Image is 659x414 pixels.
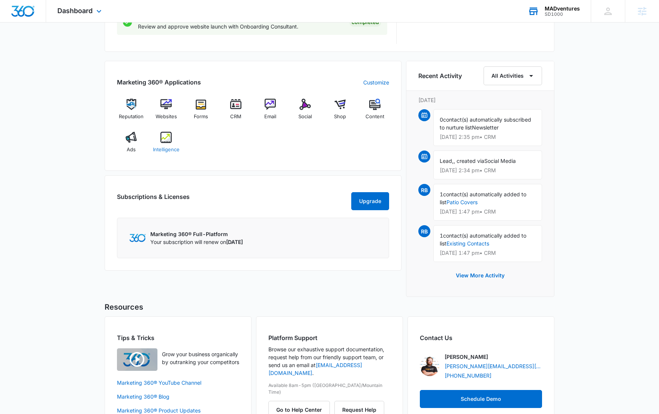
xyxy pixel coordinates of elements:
h2: Contact Us [420,333,542,342]
a: [PHONE_NUMBER] [445,372,491,379]
span: Newsletter [472,124,499,131]
a: Intelligence [152,132,181,159]
a: Patio Covers [446,199,478,205]
button: Upgrade [351,192,389,210]
span: RB [418,184,430,196]
a: Marketing 360® Blog [117,393,239,400]
span: , created via [454,158,484,164]
span: 0 [440,116,443,123]
span: RB [418,225,430,237]
p: Review and approve website launch with Onboarding Consultant. [138,23,343,30]
a: Customize [363,78,389,86]
h2: Marketing 360® Applications [117,78,201,87]
p: [DATE] 1:47 pm • CRM [440,209,536,214]
span: Dashboard [57,7,93,15]
span: CRM [230,113,241,120]
a: CRM [221,99,250,126]
p: [PERSON_NAME] [445,353,488,361]
h2: Tips & Tricks [117,333,239,342]
a: Reputation [117,99,146,126]
p: Marketing 360® Full-Platform [150,230,243,238]
p: Your subscription will renew on [150,238,243,246]
h2: Platform Support [268,333,391,342]
span: [DATE] [226,239,243,245]
span: Websites [156,113,177,120]
a: Request Help [334,406,384,413]
img: Tyler Peterson [420,357,439,376]
a: Marketing 360® YouTube Channel [117,379,239,387]
a: Shop [326,99,355,126]
button: View More Activity [448,266,512,285]
span: 1 [440,191,443,197]
a: Websites [152,99,181,126]
img: Quick Overview Video [117,348,157,371]
span: Shop [334,113,346,120]
button: All Activities [484,66,542,85]
a: Social [291,99,320,126]
a: Forms [187,99,216,126]
a: Go to Help Center [268,406,334,413]
p: Grow your business organically by outranking your competitors [162,350,239,366]
span: contact(s) automatically added to list [440,191,526,205]
span: Email [264,113,276,120]
span: Social Media [484,158,516,164]
h6: Recent Activity [418,71,462,80]
p: [DATE] 2:35 pm • CRM [440,134,536,140]
span: Social [298,113,312,120]
div: account name [545,6,580,12]
img: Marketing 360 Logo [129,234,146,242]
a: Content [360,99,389,126]
span: 1 [440,232,443,239]
span: Ads [127,146,136,154]
a: [PERSON_NAME][EMAIL_ADDRESS][PERSON_NAME][DOMAIN_NAME] [445,362,542,370]
h5: Resources [105,301,554,313]
span: Content [365,113,384,120]
span: Intelligence [153,146,180,154]
p: Browse our exhaustive support documentation, request help from our friendly support team, or send... [268,345,391,377]
span: contact(s) automatically subscribed to nurture list [440,116,531,131]
p: [DATE] 2:34 pm • CRM [440,168,536,173]
span: contact(s) automatically added to list [440,232,526,247]
div: account id [545,12,580,17]
span: Lead, [440,158,454,164]
a: Email [256,99,285,126]
span: Forms [194,113,208,120]
span: Reputation [119,113,144,120]
p: [DATE] 1:47 pm • CRM [440,250,536,256]
p: Available 8am-5pm ([GEOGRAPHIC_DATA]/Mountain Time) [268,382,391,396]
button: Schedule Demo [420,390,542,408]
p: [DATE] [418,96,542,104]
a: Ads [117,132,146,159]
a: Existing Contacts [446,240,489,247]
h2: Subscriptions & Licenses [117,192,190,207]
